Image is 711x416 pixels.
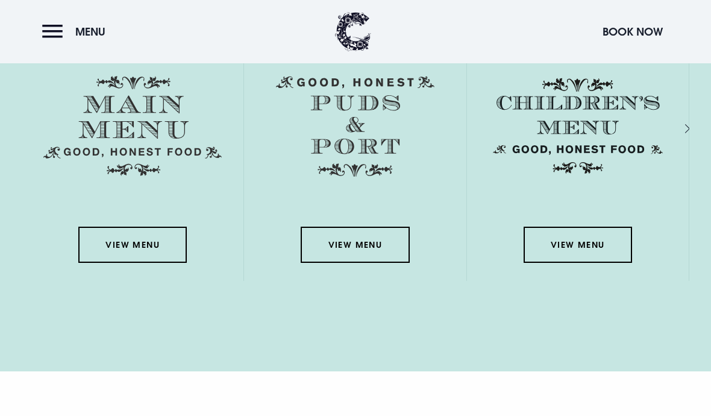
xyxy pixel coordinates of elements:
img: Childrens Menu 1 [489,76,667,176]
a: View Menu [301,227,409,263]
span: Menu [75,25,105,39]
img: Menu puds and port [276,76,434,177]
a: View Menu [524,227,632,263]
button: Book Now [597,19,669,45]
img: Menu main menu [43,76,222,176]
img: Clandeboye Lodge [335,12,371,51]
div: Next slide [669,120,680,137]
a: View Menu [78,227,187,263]
button: Menu [42,19,111,45]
